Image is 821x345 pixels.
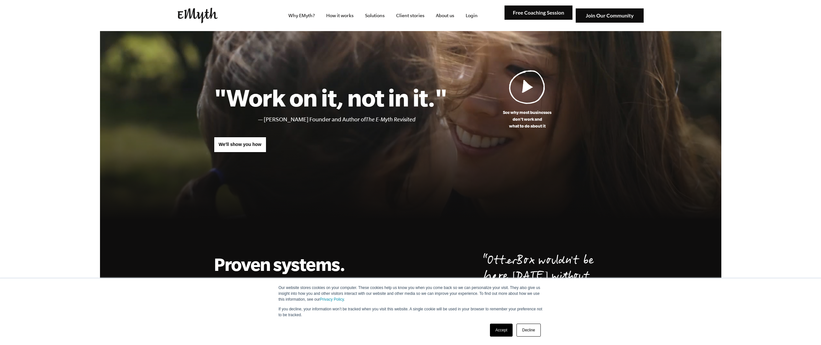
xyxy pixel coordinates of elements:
iframe: Chat Widget [789,314,821,345]
a: Decline [516,324,540,337]
p: See why most businesses don't work and what to do about it [447,109,607,129]
li: [PERSON_NAME] Founder and Author of [264,115,447,124]
i: The E-Myth Revisited [366,116,416,123]
h2: Proven systems. A personal mentor. [214,254,372,295]
img: Join Our Community [576,8,644,23]
p: OtterBox wouldn't be here [DATE] without [PERSON_NAME]. [483,254,607,300]
span: We'll show you how [219,142,261,147]
h1: "Work on it, not in it." [214,83,447,112]
img: EMyth [178,8,218,23]
a: See why most businessesdon't work andwhat to do about it [447,70,607,129]
a: Privacy Policy [320,297,344,302]
p: Our website stores cookies on your computer. These cookies help us know you when you come back so... [279,285,543,302]
a: Accept [490,324,513,337]
p: If you decline, your information won’t be tracked when you visit this website. A single cookie wi... [279,306,543,318]
img: Play Video [509,70,545,104]
img: Free Coaching Session [505,6,572,20]
a: We'll show you how [214,137,266,152]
